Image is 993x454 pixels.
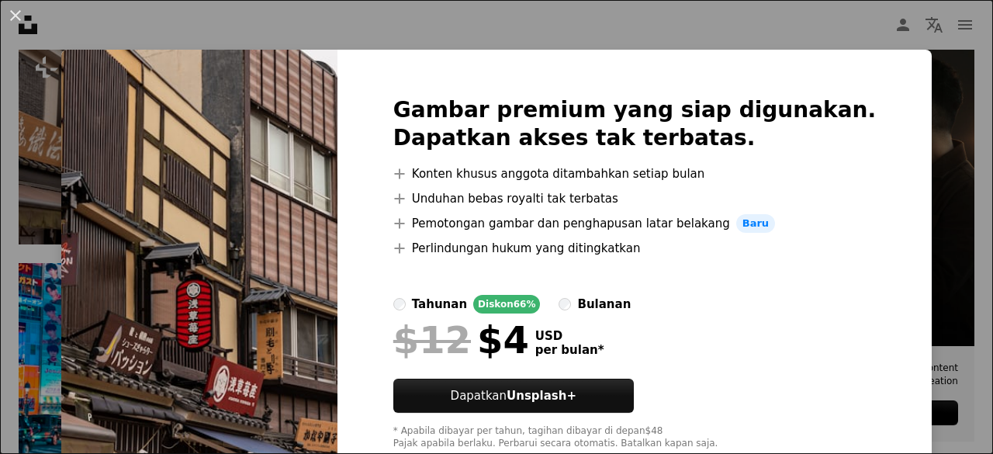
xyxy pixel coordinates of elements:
input: tahunanDiskon66% [393,298,406,310]
button: DapatkanUnsplash+ [393,379,634,413]
div: * Apabila dibayar per tahun, tagihan dibayar di depan $48 Pajak apabila berlaku. Perbarui secara ... [393,425,876,450]
div: tahunan [412,295,467,314]
div: Diskon 66% [473,295,540,314]
span: $12 [393,320,471,360]
input: bulanan [559,298,571,310]
div: $4 [393,320,529,360]
span: USD [535,329,604,343]
li: Perlindungan hukum yang ditingkatkan [393,239,876,258]
span: Baru [736,214,775,233]
li: Unduhan bebas royalti tak terbatas [393,189,876,208]
strong: Unsplash+ [507,389,576,403]
li: Konten khusus anggota ditambahkan setiap bulan [393,165,876,183]
h2: Gambar premium yang siap digunakan. Dapatkan akses tak terbatas. [393,96,876,152]
div: bulanan [577,295,631,314]
span: per bulan * [535,343,604,357]
li: Pemotongan gambar dan penghapusan latar belakang [393,214,876,233]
